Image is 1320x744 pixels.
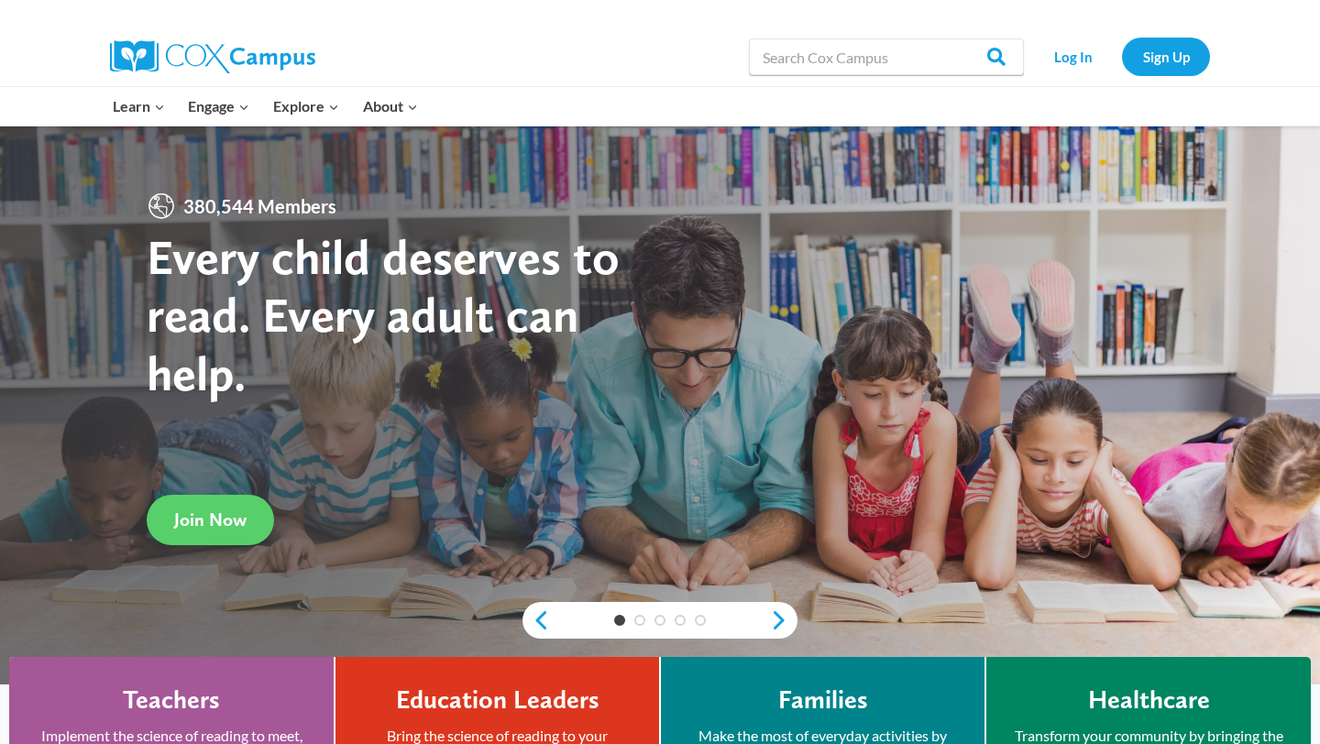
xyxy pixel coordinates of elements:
a: 2 [634,615,645,626]
span: Join Now [174,509,247,531]
input: Search Cox Campus [749,38,1024,75]
a: 4 [675,615,686,626]
a: Sign Up [1122,38,1210,75]
a: next [770,609,797,631]
nav: Primary Navigation [101,87,429,126]
img: Cox Campus [110,40,315,73]
span: Explore [273,94,339,118]
span: Learn [113,94,165,118]
a: 3 [654,615,665,626]
span: 380,544 Members [176,191,344,221]
strong: Every child deserves to read. Every adult can help. [147,227,620,402]
a: previous [522,609,550,631]
a: Log In [1033,38,1113,75]
h4: Teachers [123,684,220,716]
nav: Secondary Navigation [1033,38,1210,75]
h4: Education Leaders [396,684,599,716]
a: 5 [695,615,706,626]
div: content slider buttons [522,602,797,639]
a: Join Now [147,495,274,545]
h4: Healthcare [1088,684,1210,716]
span: About [363,94,418,118]
span: Engage [188,94,249,118]
h4: Families [778,684,868,716]
a: 1 [614,615,625,626]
